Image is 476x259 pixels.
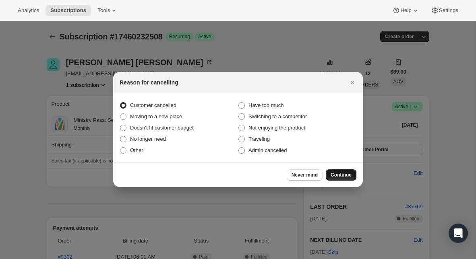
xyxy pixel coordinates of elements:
span: No longer need [130,136,166,142]
span: Customer cancelled [130,102,176,108]
span: Subscriptions [50,7,86,14]
span: Never mind [292,172,318,178]
button: Subscriptions [46,5,91,16]
span: Not enjoying the product [248,125,305,131]
span: Moving to a new place [130,113,182,119]
button: Help [387,5,424,16]
span: Admin cancelled [248,147,287,153]
h2: Reason for cancelling [120,78,178,86]
button: Analytics [13,5,44,16]
span: Settings [439,7,458,14]
span: Help [400,7,411,14]
span: Have too much [248,102,284,108]
button: Tools [93,5,123,16]
span: Traveling [248,136,270,142]
span: Tools [97,7,110,14]
button: Close [347,77,358,88]
span: Continue [331,172,352,178]
div: Open Intercom Messenger [449,224,468,243]
span: Analytics [18,7,39,14]
button: Never mind [287,169,323,181]
span: Other [130,147,143,153]
button: Settings [426,5,463,16]
button: Continue [326,169,356,181]
span: Switching to a competitor [248,113,307,119]
span: Doesn't fit customer budget [130,125,194,131]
